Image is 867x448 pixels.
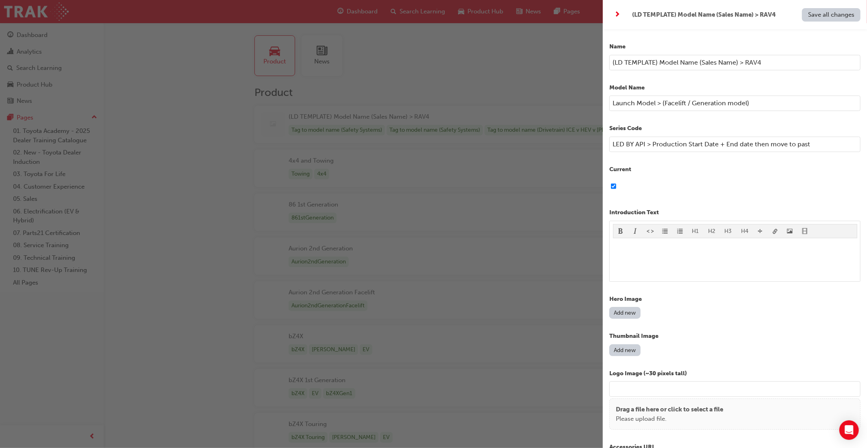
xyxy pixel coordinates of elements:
button: H3 [720,224,737,238]
p: Model Name [609,83,860,93]
div: Open Intercom Messenger [839,420,859,440]
p: Hero Image [609,295,860,304]
button: H1 [687,224,704,238]
p: Name [609,42,860,52]
button: H2 [704,224,720,238]
button: link-icon [768,224,783,238]
span: link-icon [772,228,778,235]
span: image-icon [787,228,793,235]
button: format_bold-icon [613,224,628,238]
span: format_monospace-icon [648,228,653,235]
button: image-icon [782,224,797,238]
button: Add new [609,307,641,319]
p: Current [609,165,860,174]
p: Series Code [609,124,860,133]
span: format_ul-icon [662,228,668,235]
span: video-icon [802,228,808,235]
span: (LD TEMPLATE) Model Name (Sales Name) > RAV4 [632,10,776,20]
span: divider-icon [757,228,763,235]
span: format_italic-icon [632,228,638,235]
div: Drag a file here or click to select a filePlease upload file. [609,398,860,430]
button: video-icon [797,224,813,238]
span: format_bold-icon [618,228,624,235]
button: format_ul-icon [658,224,673,238]
button: format_ol-icon [673,224,688,238]
span: format_ol-icon [677,228,683,235]
button: format_monospace-icon [643,224,658,238]
button: Add new [609,344,641,356]
button: H4 [737,224,753,238]
p: Please upload file. [616,414,723,424]
span: Save all changes [808,11,854,18]
p: Introduction Text [609,208,860,217]
button: format_italic-icon [628,224,643,238]
p: Logo Image (~30 pixels tall) [609,369,860,378]
p: Thumbnail Image [609,332,860,341]
button: Save all changes [802,8,860,22]
button: divider-icon [753,224,768,238]
span: next-icon [615,10,621,20]
p: Drag a file here or click to select a file [616,405,723,414]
